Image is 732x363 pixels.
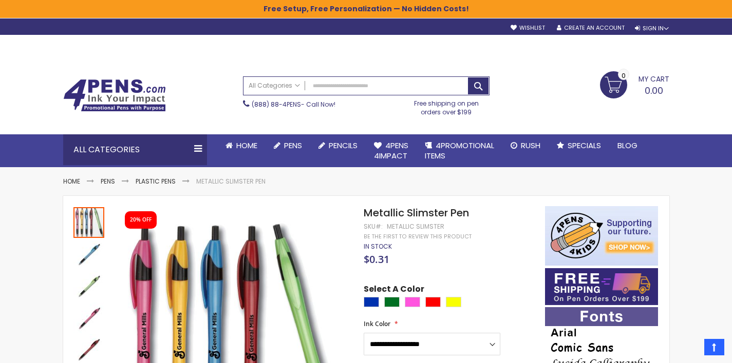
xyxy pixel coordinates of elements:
[243,77,305,94] a: All Categories
[266,134,310,157] a: Pens
[446,297,461,307] div: Yellow
[645,84,663,97] span: 0.00
[364,233,472,240] a: Be the first to review this product
[329,140,358,151] span: Pencils
[622,71,626,80] span: 0
[196,177,266,186] li: Metallic Slimster Pen
[284,140,302,151] span: Pens
[568,140,601,151] span: Specials
[136,177,176,186] a: Plastic Pens
[545,268,658,305] img: Free shipping on orders over $199
[130,216,152,224] div: 20% OFF
[366,134,417,168] a: 4Pens4impact
[704,339,724,355] a: Top
[374,140,408,161] span: 4Pens 4impact
[511,24,545,32] a: Wishlist
[364,319,390,328] span: Ink Color
[549,134,609,157] a: Specials
[417,134,502,168] a: 4PROMOTIONALITEMS
[63,134,207,165] div: All Categories
[73,302,104,333] img: Metallic Slimster Pen
[364,242,392,251] span: In stock
[405,297,420,307] div: Pink
[252,100,335,109] span: - Call Now!
[63,79,166,112] img: 4Pens Custom Pens and Promotional Products
[310,134,366,157] a: Pencils
[73,239,104,270] img: Metallic Slimster Pen
[236,140,257,151] span: Home
[387,223,444,231] div: Metallic Slimster
[249,82,300,90] span: All Categories
[73,238,105,270] div: Metallic Slimster Pen
[63,177,80,186] a: Home
[364,222,383,231] strong: SKU
[384,297,400,307] div: Green
[364,243,392,251] div: Availability
[502,134,549,157] a: Rush
[425,140,494,161] span: 4PROMOTIONAL ITEMS
[617,140,637,151] span: Blog
[101,177,115,186] a: Pens
[252,100,301,109] a: (888) 88-4PENS
[364,206,469,220] span: Metallic Slimster Pen
[73,206,105,238] div: Metallic Slimster Pen
[557,24,625,32] a: Create an Account
[364,284,424,297] span: Select A Color
[635,25,669,32] div: Sign In
[217,134,266,157] a: Home
[73,271,104,301] img: Metallic Slimster Pen
[545,206,658,266] img: 4pens 4 kids
[600,71,669,97] a: 0.00 0
[403,95,490,116] div: Free shipping on pen orders over $199
[609,134,646,157] a: Blog
[364,297,379,307] div: Blue
[364,252,389,266] span: $0.31
[521,140,540,151] span: Rush
[73,270,105,301] div: Metallic Slimster Pen
[73,301,105,333] div: Metallic Slimster Pen
[425,297,441,307] div: Red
